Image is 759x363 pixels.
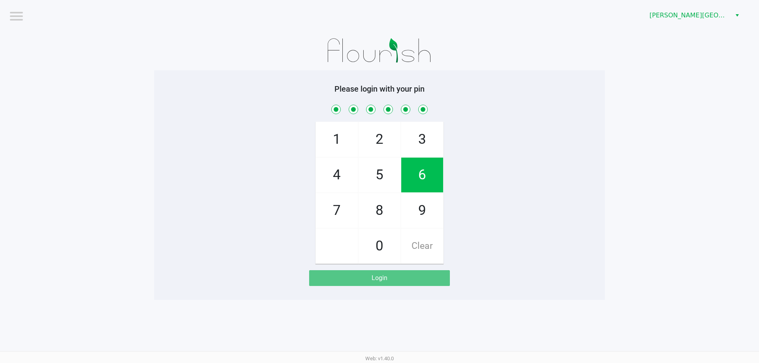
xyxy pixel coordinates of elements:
span: Clear [401,229,443,263]
span: 5 [359,158,400,192]
span: 9 [401,193,443,228]
span: 3 [401,122,443,157]
span: 1 [316,122,358,157]
span: Web: v1.40.0 [365,355,394,361]
span: 0 [359,229,400,263]
span: 7 [316,193,358,228]
span: [PERSON_NAME][GEOGRAPHIC_DATA] [649,11,727,20]
button: Select [731,8,743,23]
h5: Please login with your pin [160,84,599,94]
span: 4 [316,158,358,192]
span: 8 [359,193,400,228]
span: 2 [359,122,400,157]
span: 6 [401,158,443,192]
